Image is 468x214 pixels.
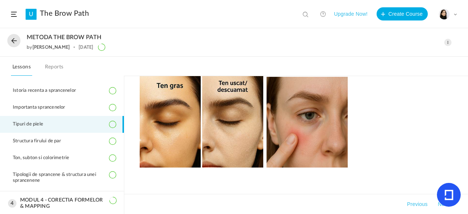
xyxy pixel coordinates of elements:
[27,45,70,50] div: by
[13,88,85,94] span: Istoria recenta a sprancenelor
[405,200,429,209] button: Previous
[11,62,32,76] a: Lessons
[40,9,89,18] a: The Brow Path
[439,9,449,19] img: poza-profil.jpg
[33,44,70,50] a: [PERSON_NAME]
[267,77,348,168] img: Z
[13,138,70,144] span: Structura firului de par
[27,34,101,41] span: METODA THE BROW PATH
[140,76,201,168] img: 2Q==
[8,197,116,210] h3: MODUL 4 - CORECTIA FORMELOR & MAPPING
[26,9,37,20] a: U
[436,200,450,209] button: Next
[334,7,367,20] button: Upgrade Now!
[13,155,78,161] span: Ton, subton si colorimetrie
[377,7,428,20] button: Create Course
[44,62,65,76] a: Reports
[13,105,75,110] span: Importanta sprancenelor
[202,76,263,168] img: Z
[13,121,52,127] span: Tipuri de piele
[13,172,116,184] span: Tipologii de sprancene & structura unei sprancenene
[79,45,93,50] div: [DATE]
